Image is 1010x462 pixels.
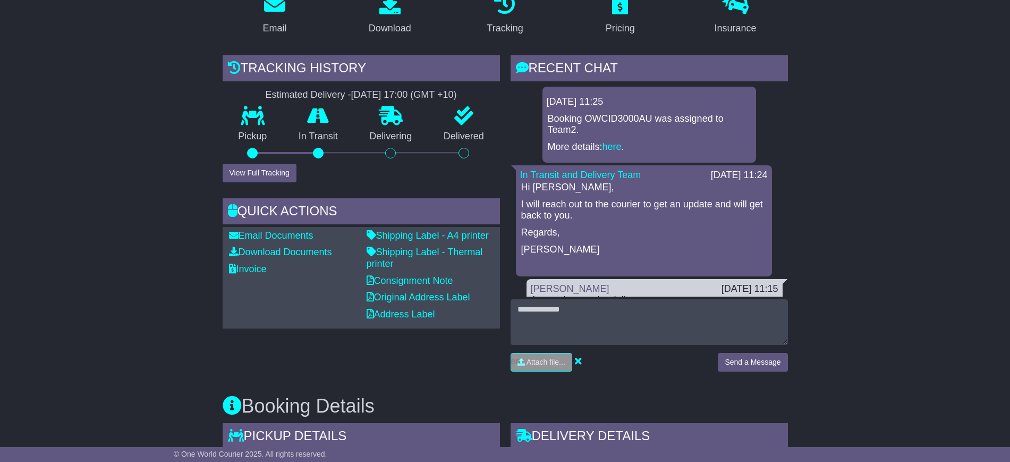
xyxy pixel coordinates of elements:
div: [DATE] 11:24 [711,170,768,181]
a: Shipping Label - Thermal printer [367,247,483,269]
div: Any update on the delivery [531,295,778,306]
p: More details: . [548,141,751,153]
p: I will reach out to the courier to get an update and will get back to you. [521,199,767,222]
a: Download Documents [229,247,332,257]
a: In Transit and Delivery Team [520,170,641,180]
p: Booking OWCID3000AU was assigned to Team2. [548,113,751,136]
div: [DATE] 17:00 (GMT +10) [351,89,457,101]
div: Delivery Details [511,423,788,452]
div: Estimated Delivery - [223,89,500,101]
a: Original Address Label [367,292,470,303]
p: Hi [PERSON_NAME], [521,182,767,194]
span: © One World Courier 2025. All rights reserved. [174,450,327,458]
div: RECENT CHAT [511,55,788,84]
a: Address Label [367,309,435,320]
div: Email [262,21,286,36]
p: Pickup [223,131,283,142]
p: In Transit [283,131,354,142]
a: Consignment Note [367,275,453,286]
p: Delivering [354,131,428,142]
p: Regards, [521,227,767,239]
a: Shipping Label - A4 printer [367,230,489,241]
a: here [602,141,622,152]
div: [DATE] 11:25 [547,96,752,108]
div: Insurance [715,21,757,36]
div: Tracking [487,21,523,36]
a: [PERSON_NAME] [531,283,609,294]
div: [DATE] 11:15 [722,283,778,295]
button: View Full Tracking [223,164,296,182]
div: Download [369,21,411,36]
p: [PERSON_NAME] [521,244,767,256]
button: Send a Message [718,353,787,372]
p: Delivered [428,131,500,142]
a: Email Documents [229,230,313,241]
div: Quick Actions [223,198,500,227]
div: Tracking history [223,55,500,84]
div: Pricing [606,21,635,36]
div: Pickup Details [223,423,500,452]
h3: Booking Details [223,396,788,417]
a: Invoice [229,264,267,274]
